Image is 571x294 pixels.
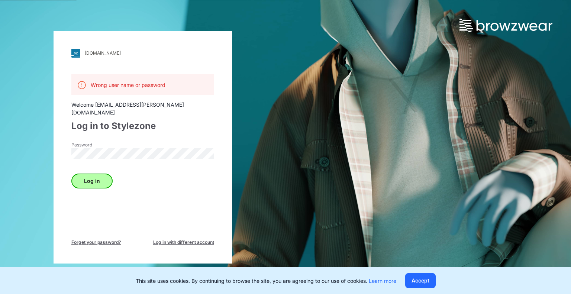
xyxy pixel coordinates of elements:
[71,142,123,148] label: Password
[369,278,396,284] a: Learn more
[71,101,214,116] div: Welcome [EMAIL_ADDRESS][PERSON_NAME][DOMAIN_NAME]
[85,50,121,56] div: [DOMAIN_NAME]
[71,119,214,133] div: Log in to Stylezone
[71,49,80,58] img: svg+xml;base64,PHN2ZyB3aWR0aD0iMjgiIGhlaWdodD0iMjgiIHZpZXdCb3g9IjAgMCAyOCAyOCIgZmlsbD0ibm9uZSIgeG...
[153,239,214,246] span: Log in with different account
[91,81,165,89] p: Wrong user name or password
[459,19,552,32] img: browzwear-logo.73288ffb.svg
[136,277,396,285] p: This site uses cookies. By continuing to browse the site, you are agreeing to our use of cookies.
[71,174,113,188] button: Log in
[71,49,214,58] a: [DOMAIN_NAME]
[405,273,436,288] button: Accept
[77,81,86,90] img: svg+xml;base64,PHN2ZyB3aWR0aD0iMjQiIGhlaWdodD0iMjQiIHZpZXdCb3g9IjAgMCAyNCAyNCIgZmlsbD0ibm9uZSIgeG...
[71,239,121,246] span: Forget your password?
